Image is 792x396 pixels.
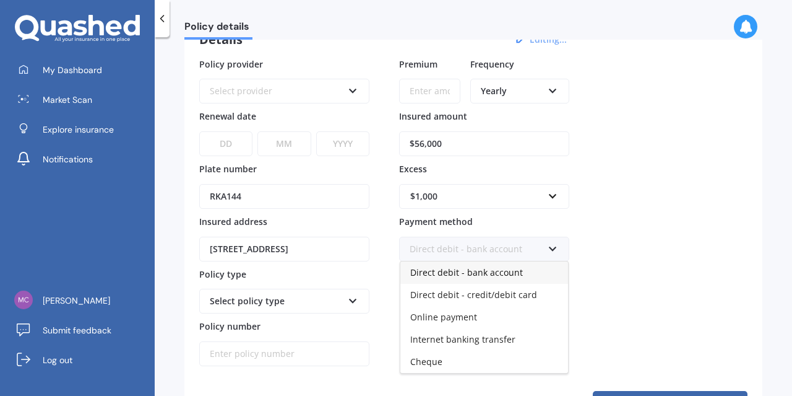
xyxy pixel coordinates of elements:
a: Explore insurance [9,117,155,142]
span: Policy type [199,268,246,279]
span: Frequency [470,58,514,69]
a: [PERSON_NAME] [9,288,155,313]
span: Log out [43,354,72,366]
span: Policy number [199,320,260,332]
span: Notifications [43,153,93,165]
a: My Dashboard [9,58,155,82]
span: Online payment [410,311,477,323]
span: Policy provider [199,58,263,69]
input: Enter plate number [199,184,369,209]
span: Policy details [184,20,252,37]
span: Excess [399,163,427,175]
span: Insured address [199,216,267,227]
span: Submit feedback [43,324,111,337]
span: Internet banking transfer [410,333,515,345]
span: Premium [399,58,437,69]
span: Cheque [410,356,442,367]
span: My Dashboard [43,64,102,76]
span: Direct debit - bank account [410,266,523,278]
a: Market Scan [9,87,155,112]
div: Select policy type [210,294,343,308]
div: Yearly [481,84,543,98]
span: Explore insurance [43,123,114,136]
span: [PERSON_NAME] [43,294,110,307]
span: Market Scan [43,94,92,106]
span: Payment method [399,216,473,227]
input: Enter amount [399,131,569,156]
div: Direct debit - bank account [410,242,543,256]
a: Log out [9,348,155,372]
div: $1,000 [410,190,543,203]
a: Notifications [9,147,155,172]
h3: Details [199,32,243,48]
span: Renewal date [199,110,256,122]
input: Enter amount [399,79,460,103]
input: Enter address [199,237,369,262]
span: Plate number [199,163,257,175]
input: Enter policy number [199,341,369,366]
div: Select provider [210,84,343,98]
span: Direct debit - credit/debit card [410,289,537,301]
span: Insured amount [399,110,467,122]
img: c7040b54ffc6f330c76c052beb2d0447 [14,291,33,309]
a: Submit feedback [9,318,155,343]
